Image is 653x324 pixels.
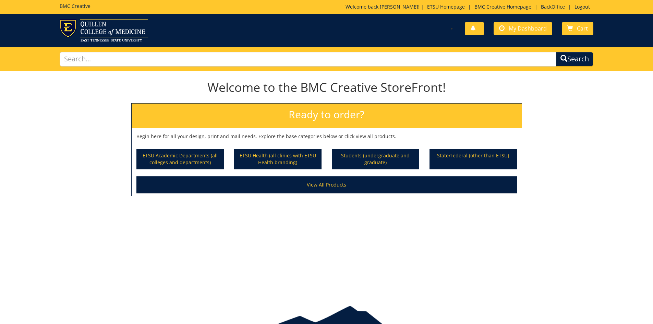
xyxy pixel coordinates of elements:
a: BMC Creative Homepage [471,3,535,10]
img: ETSU logo [60,19,148,41]
a: [PERSON_NAME] [380,3,418,10]
input: Search... [60,52,557,67]
a: Cart [562,22,593,35]
h2: Ready to order? [132,104,522,128]
a: View All Products [136,176,517,193]
a: ETSU Health (all clinics with ETSU Health branding) [235,149,321,169]
a: My Dashboard [494,22,552,35]
a: Students (undergraduate and graduate) [332,149,419,169]
a: ETSU Homepage [424,3,468,10]
h5: BMC Creative [60,3,90,9]
p: Welcome back, ! | | | | [346,3,593,10]
a: ETSU Academic Departments (all colleges and departments) [137,149,223,169]
a: State/Federal (other than ETSU) [430,149,516,169]
span: My Dashboard [509,25,547,32]
p: Begin here for all your design, print and mail needs. Explore the base categories below or click ... [136,133,517,140]
span: Cart [577,25,588,32]
h1: Welcome to the BMC Creative StoreFront! [131,81,522,94]
a: BackOffice [537,3,568,10]
a: Logout [571,3,593,10]
button: Search [556,52,593,67]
